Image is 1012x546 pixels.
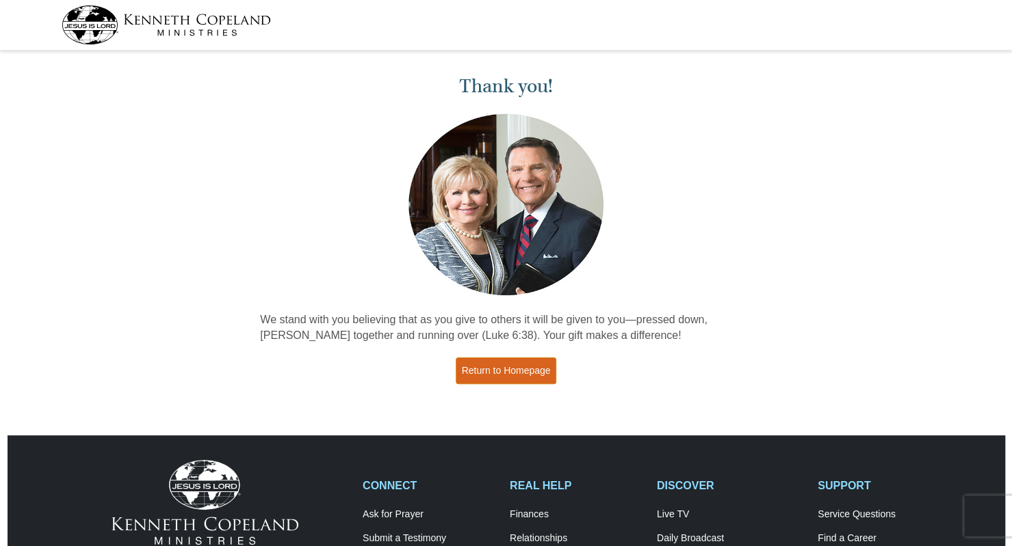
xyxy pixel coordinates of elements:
a: Return to Homepage [456,357,557,384]
h2: CONNECT [363,479,495,492]
a: Submit a Testimony [363,532,495,545]
img: Kenneth and Gloria [405,111,607,299]
img: kcm-header-logo.svg [62,5,271,44]
h2: SUPPORT [818,479,950,492]
h1: Thank you! [260,75,752,98]
a: Live TV [657,508,803,521]
h2: REAL HELP [510,479,643,492]
a: Service Questions [818,508,950,521]
a: Daily Broadcast [657,532,803,545]
a: Find a Career [818,532,950,545]
p: We stand with you believing that as you give to others it will be given to you—pressed down, [PER... [260,312,752,344]
a: Relationships [510,532,643,545]
img: Kenneth Copeland Ministries [112,460,298,545]
a: Finances [510,508,643,521]
a: Ask for Prayer [363,508,495,521]
h2: DISCOVER [657,479,803,492]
